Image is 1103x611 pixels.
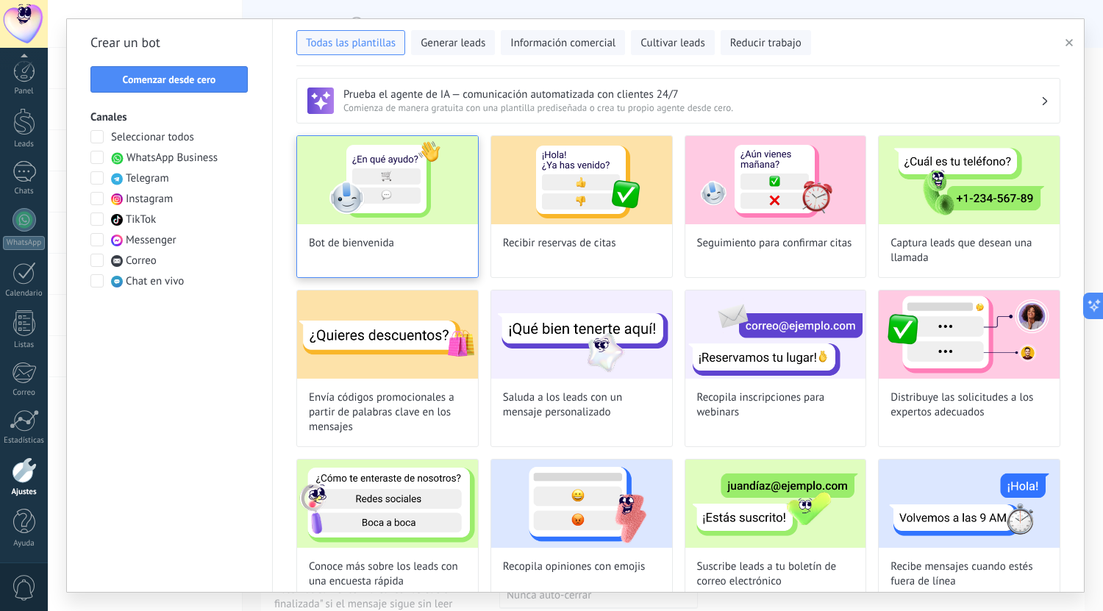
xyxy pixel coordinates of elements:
[631,30,714,55] button: Cultivar leads
[510,36,615,51] span: Información comercial
[3,388,46,398] div: Correo
[685,460,866,548] img: Suscribe leads a tu boletín de correo electrónico
[3,436,46,446] div: Estadísticas
[3,236,45,250] div: WhatsApp
[890,390,1048,420] span: Distribuye las solicitudes a los expertos adecuados
[503,560,646,574] span: Recopila opiniones con emojis
[126,212,156,227] span: TikTok
[296,30,405,55] button: Todas las plantillas
[343,101,1040,114] span: Comienza de manera gratuita con una plantilla prediseñada o crea tu propio agente desde cero.
[3,87,46,96] div: Panel
[697,236,852,251] span: Seguimiento para confirmar citas
[491,460,672,548] img: Recopila opiniones con emojis
[297,460,478,548] img: Conoce más sobre los leads con una encuesta rápida
[503,390,660,420] span: Saluda a los leads con un mensaje personalizado
[3,539,46,549] div: Ayuda
[685,136,866,224] img: Seguimiento para confirmar citas
[697,560,854,589] span: Suscribe leads a tu boletín de correo electrónico
[126,233,176,248] span: Messenger
[879,290,1060,379] img: Distribuye las solicitudes a los expertos adecuados
[90,66,248,93] button: Comenzar desde cero
[297,136,478,224] img: Bot de bienvenida
[126,151,218,165] span: WhatsApp Business
[640,36,704,51] span: Cultivar leads
[890,560,1048,589] span: Recibe mensajes cuando estés fuera de línea
[721,30,811,55] button: Reducir trabajo
[491,136,672,224] img: Recibir reservas de citas
[309,560,466,589] span: Conoce más sobre los leads con una encuesta rápida
[343,87,1040,101] h3: Prueba el agente de IA — comunicación automatizada con clientes 24/7
[90,31,249,54] h2: Crear un bot
[306,36,396,51] span: Todas las plantillas
[3,289,46,299] div: Calendario
[685,290,866,379] img: Recopila inscripciones para webinars
[126,254,157,268] span: Correo
[90,110,249,124] h3: Canales
[421,36,485,51] span: Generar leads
[126,171,169,186] span: Telegram
[879,460,1060,548] img: Recibe mensajes cuando estés fuera de línea
[3,187,46,196] div: Chats
[3,487,46,497] div: Ajustes
[879,136,1060,224] img: Captura leads que desean una llamada
[890,236,1048,265] span: Captura leads que desean una llamada
[309,390,466,435] span: Envía códigos promocionales a partir de palabras clave en los mensajes
[501,30,625,55] button: Información comercial
[503,236,616,251] span: Recibir reservas de citas
[123,74,216,85] span: Comenzar desde cero
[411,30,495,55] button: Generar leads
[3,340,46,350] div: Listas
[730,36,802,51] span: Reducir trabajo
[309,236,394,251] span: Bot de bienvenida
[126,192,173,207] span: Instagram
[3,140,46,149] div: Leads
[491,290,672,379] img: Saluda a los leads con un mensaje personalizado
[697,390,854,420] span: Recopila inscripciones para webinars
[297,290,478,379] img: Envía códigos promocionales a partir de palabras clave en los mensajes
[126,274,184,289] span: Chat en vivo
[111,130,194,145] span: Seleccionar todos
